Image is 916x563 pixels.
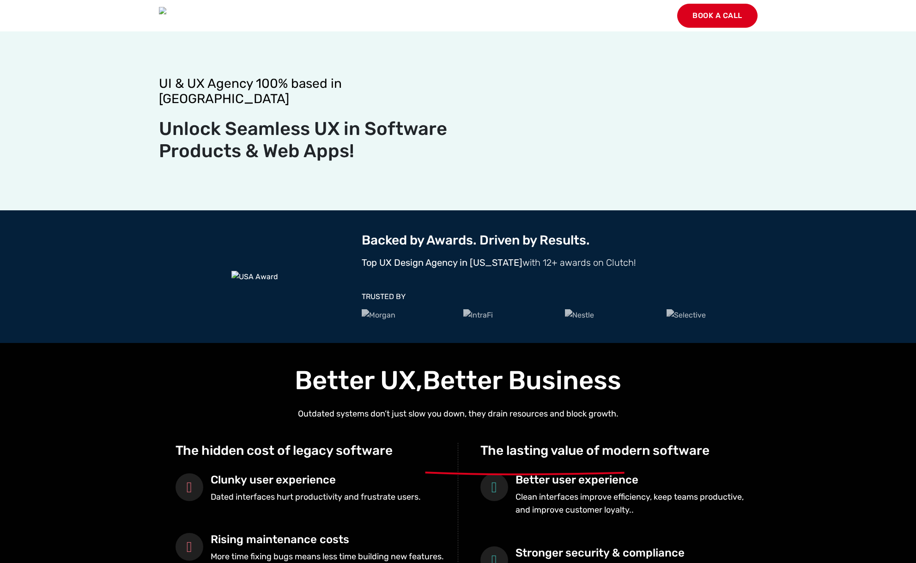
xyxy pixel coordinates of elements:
span: Better Business [423,365,621,396]
h3: TRUSTED BY [362,292,757,301]
iframe: Form 0 [464,86,758,155]
img: Morgan [362,309,395,321]
img: UX Team [159,7,213,24]
h3: The hidden cost of legacy software [176,443,452,459]
img: USA Award [231,271,278,283]
h2: Better UX, [159,365,758,396]
h3: The lasting value of modern software [480,443,758,459]
strong: Top UX Design Agency in [US_STATE] [362,257,522,268]
h2: Backed by Awards. Driven by Results. [362,233,757,248]
h4: Clunky user experience [211,473,421,487]
p: Dated interfaces hurt productivity and frustrate users. [211,490,421,504]
img: Nestle [565,309,594,321]
img: Selective [667,309,706,321]
h4: Better user experience [516,473,758,487]
h4: Stronger security & compliance [516,546,758,560]
h2: Unlock Seamless UX in Software Products & Web Apps! [159,118,453,162]
img: IntraFi [463,309,493,321]
p: Outdated systems don’t just slow you down, they drain resources and block growth. [159,407,758,421]
h4: Rising maintenance costs [211,533,444,546]
p: Clean interfaces improve efficiency, keep teams productive, and improve customer loyalty.. [516,490,758,517]
a: Book a Call [677,4,758,28]
h1: UI & UX Agency 100% based in [GEOGRAPHIC_DATA] [159,76,453,107]
p: with 12+ awards on Clutch! [362,255,757,270]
